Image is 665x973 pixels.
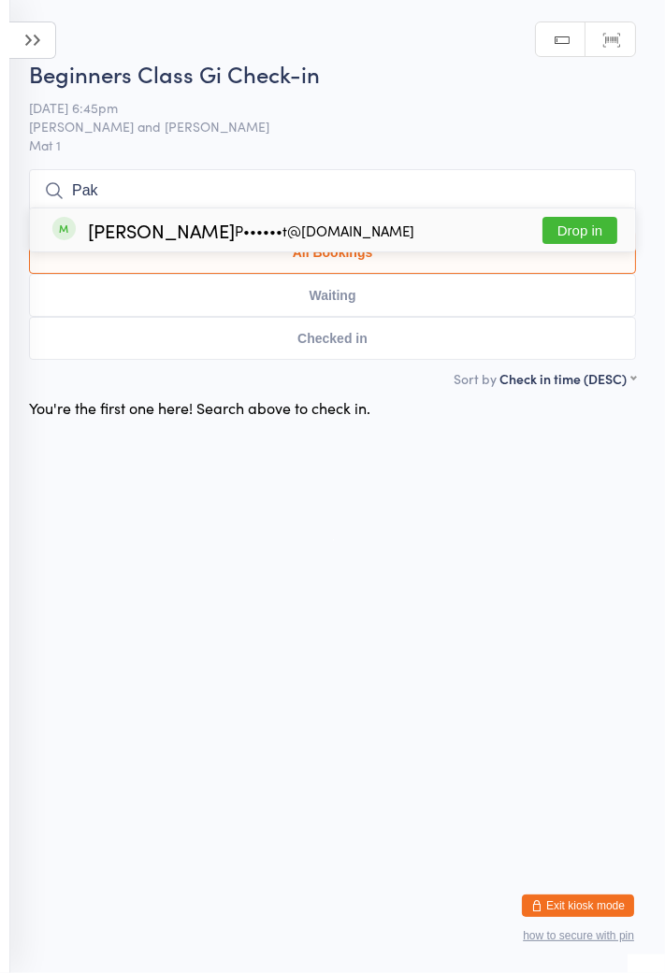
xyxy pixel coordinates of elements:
[29,317,636,360] button: Checked in
[29,117,607,136] span: [PERSON_NAME] and [PERSON_NAME]
[29,98,607,117] span: [DATE] 6:45pm
[235,223,414,238] div: P••••••t@[DOMAIN_NAME]
[29,397,370,418] div: You're the first one here! Search above to check in.
[522,894,634,917] button: Exit kiosk mode
[523,929,634,942] button: how to secure with pin
[29,169,636,212] input: Search
[29,58,636,89] h2: Beginners Class Gi Check-in
[542,217,617,244] button: Drop in
[29,231,636,274] button: All Bookings
[499,369,636,388] div: Check in time (DESC)
[29,136,636,154] span: Mat 1
[88,222,414,238] div: [PERSON_NAME]
[29,274,636,317] button: Waiting
[454,369,497,388] label: Sort by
